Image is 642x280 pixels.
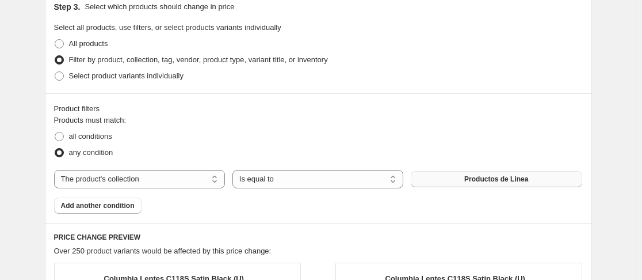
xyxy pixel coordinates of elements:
[69,71,184,80] span: Select product variants individually
[69,39,108,48] span: All products
[54,103,582,115] div: Product filters
[54,1,81,13] h2: Step 3.
[69,132,112,141] span: all conditions
[54,233,582,242] h6: PRICE CHANGE PREVIEW
[69,148,113,157] span: any condition
[411,171,582,187] button: Productos de Linea
[54,247,272,255] span: Over 250 product variants would be affected by this price change:
[69,55,328,64] span: Filter by product, collection, tag, vendor, product type, variant title, or inventory
[61,201,135,210] span: Add another condition
[464,175,528,184] span: Productos de Linea
[54,198,142,214] button: Add another condition
[54,23,281,32] span: Select all products, use filters, or select products variants individually
[85,1,234,13] p: Select which products should change in price
[54,116,127,124] span: Products must match:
